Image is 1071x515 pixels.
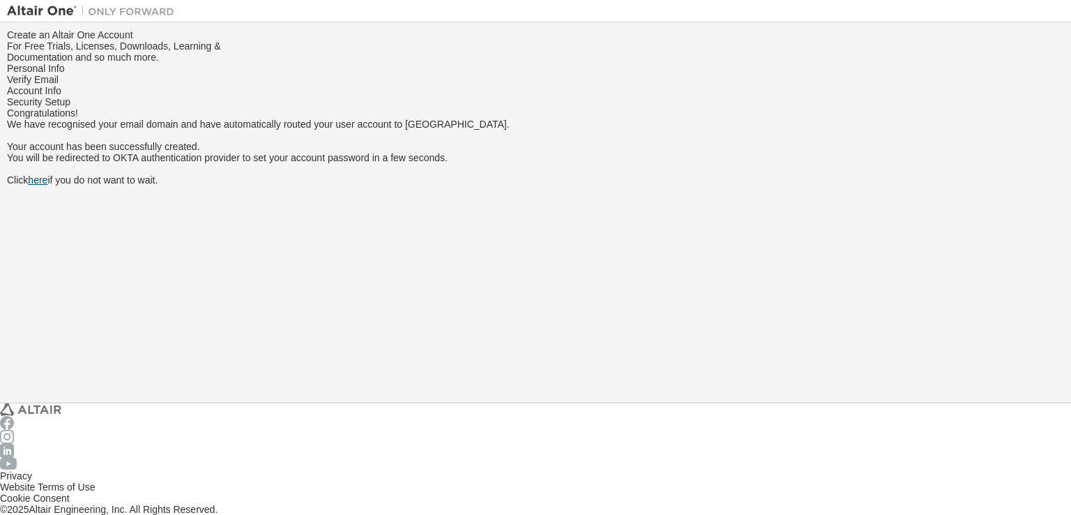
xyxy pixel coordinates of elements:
div: Your account has been successfully created. [7,141,1064,152]
div: For Free Trials, Licenses, Downloads, Learning & Documentation and so much more. [7,40,1064,63]
div: Account Info [7,85,1064,96]
div: Security Setup [7,96,1064,107]
div: You will be redirected to OKTA authentication provider to set your account password in a few seco... [7,152,1064,163]
img: Altair One [7,4,181,18]
a: here [28,174,47,186]
div: We have recognised your email domain and have automatically routed your user account to Click if ... [7,119,1064,186]
div: Personal Info [7,63,1064,74]
div: Create an Altair One Account [7,29,1064,40]
div: Verify Email [7,74,1064,85]
div: Congratulations! [7,107,1064,119]
span: [GEOGRAPHIC_DATA] . [405,119,510,130]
